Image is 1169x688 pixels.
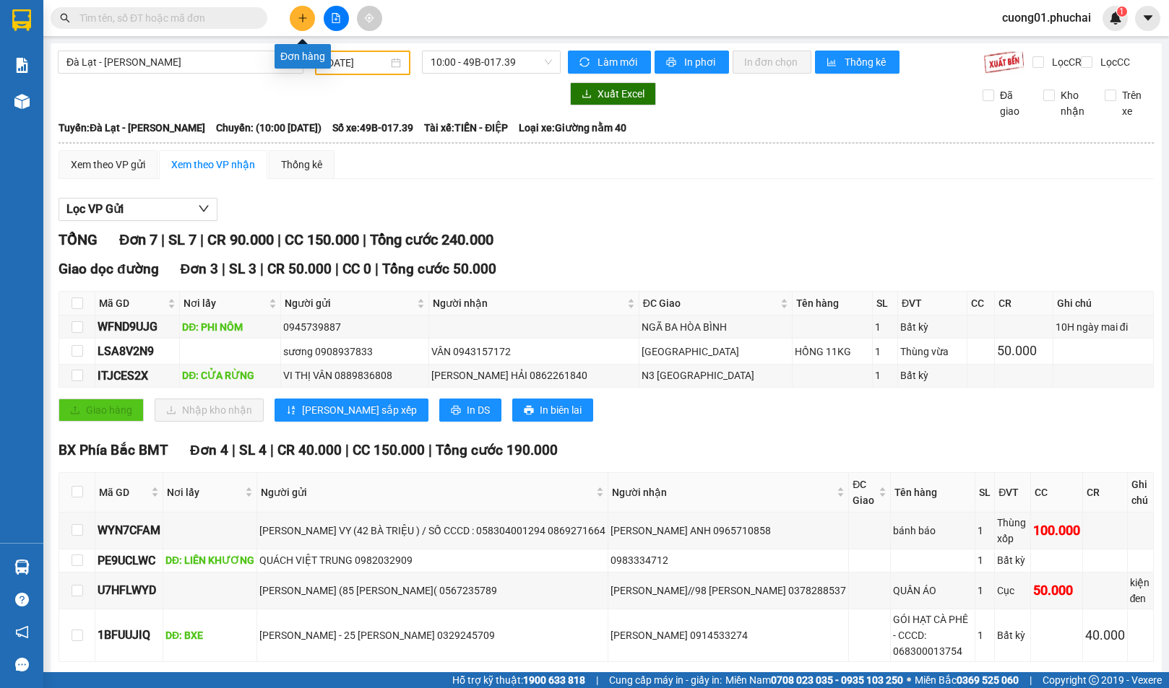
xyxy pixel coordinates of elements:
div: [PERSON_NAME] VY (42 BÀ TRIỆU ) / SỐ CCCD : 058304001294 0869271664 [259,523,605,539]
span: Miền Nam [725,672,903,688]
span: sort-ascending [286,405,296,417]
div: Thùng xốp [997,515,1027,547]
th: Tên hàng [891,473,975,513]
span: 1 [1119,6,1124,17]
div: [PERSON_NAME] ANH 0965710858 [611,523,846,539]
span: printer [666,57,678,69]
div: 1 [875,367,895,383]
div: 1 [978,583,992,598]
div: 50.000 [997,341,1051,361]
span: Mã GD [99,295,165,311]
button: aim [357,6,382,31]
span: Đơn 7 [119,231,158,248]
span: | [200,231,204,248]
div: 1 [875,344,895,360]
span: ĐC Giao [853,476,876,508]
td: PE9UCLWC [95,549,163,572]
span: printer [524,405,534,417]
div: Thống kê [281,157,322,173]
div: [PERSON_NAME] 0914533274 [611,627,846,643]
span: Nơi lấy [167,484,242,500]
img: logo-vxr [12,9,31,31]
div: ITJCES2X [98,367,177,385]
span: | [375,261,379,277]
div: 10H ngày mai đi [1056,319,1151,335]
th: CC [967,292,995,315]
div: [PERSON_NAME] - 25 [PERSON_NAME] 0329245709 [259,627,605,643]
span: Trên xe [1116,87,1155,119]
input: 05/10/2025 [324,55,388,71]
div: sương 0908937833 [283,344,427,360]
span: Tổng cước 190.000 [436,442,558,458]
span: SL 4 [239,442,267,458]
button: plus [290,6,315,31]
span: Lọc CC [1095,54,1132,70]
div: LSA8V2N9 [98,342,177,360]
div: QUẦN ÁO [893,583,972,598]
img: warehouse-icon [14,94,30,109]
span: Miền Bắc [915,672,1019,688]
td: LSA8V2N9 [95,339,180,364]
td: WFND9UJG [95,315,180,339]
span: | [345,442,349,458]
span: Số xe: 49B-017.39 [332,120,413,136]
div: Cục [997,583,1027,598]
div: Bất kỳ [997,552,1027,568]
div: U7HFLWYD [98,581,160,599]
span: SL 7 [168,231,197,248]
span: CC 150.000 [353,442,425,458]
span: In phơi [684,54,717,70]
strong: 0369 525 060 [957,674,1019,686]
div: DĐ: LIÊN KHƯƠNG [165,552,254,568]
span: CC 0 [342,261,371,277]
img: 9k= [983,51,1025,74]
span: plus [298,13,308,23]
sup: 1 [1117,6,1127,17]
span: Giao dọc đường [59,261,159,277]
span: file-add [331,13,341,23]
button: printerIn phơi [655,51,729,74]
div: WFND9UJG [98,318,177,336]
span: In biên lai [540,402,582,418]
button: file-add [324,6,349,31]
span: bar-chart [827,57,839,69]
th: Ghi chú [1053,292,1154,315]
span: cuong01.phuchai [991,9,1103,27]
div: Thùng vừa [900,344,965,360]
span: search [60,13,70,23]
div: [GEOGRAPHIC_DATA] [642,344,790,360]
span: copyright [1089,675,1099,685]
div: 0945739887 [283,319,427,335]
span: Làm mới [598,54,639,70]
span: TỔNG [59,231,98,248]
span: Đà Lạt - Gia Lai [66,51,295,73]
div: [PERSON_NAME] (85 [PERSON_NAME]( 0567235789 [259,583,605,598]
th: CR [995,292,1053,315]
div: 1 [978,552,992,568]
span: question-circle [15,593,29,606]
span: Đã giao [994,87,1032,119]
span: ĐC Giao [643,295,777,311]
button: syncLàm mới [568,51,651,74]
div: HỒNG 11KG [795,344,870,360]
span: [PERSON_NAME] sắp xếp [302,402,417,418]
img: warehouse-icon [14,559,30,575]
span: Hỗ trợ kỹ thuật: [452,672,585,688]
div: QUÁCH VIỆT TRUNG 0982032909 [259,552,605,568]
div: NGÃ BA HÒA BÌNH [642,319,790,335]
strong: 1900 633 818 [523,674,585,686]
span: notification [15,625,29,639]
div: Bất kỳ [997,627,1027,643]
span: CC 150.000 [285,231,359,248]
div: 40.000 [1085,625,1125,645]
div: GÓI HẠT CÀ PHÊ - CCCD: 068300013754 [893,611,972,659]
span: CR 40.000 [277,442,342,458]
div: VI THỊ VÂN 0889836808 [283,367,427,383]
div: bánh báo [893,523,972,539]
div: DĐ: CỬA RỪNG [182,367,278,383]
span: Mã GD [99,484,148,500]
span: aim [364,13,374,23]
span: | [232,442,236,458]
span: | [1030,672,1032,688]
div: Bất kỳ [900,319,965,335]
